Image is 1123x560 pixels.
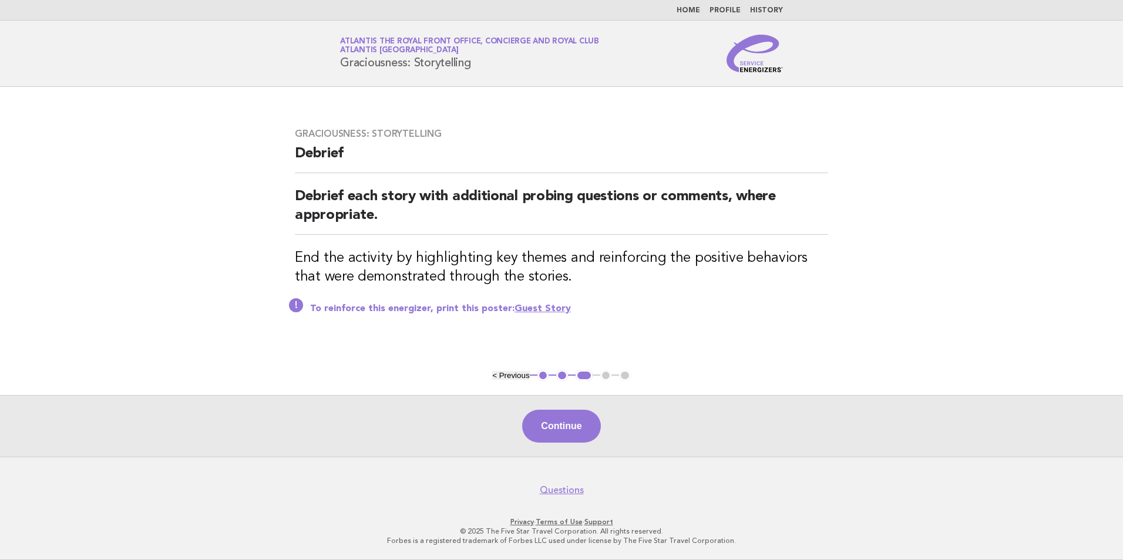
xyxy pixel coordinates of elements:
[522,410,600,443] button: Continue
[295,249,828,286] h3: End the activity by highlighting key themes and reinforcing the positive behaviors that were demo...
[677,7,700,14] a: Home
[340,38,599,69] h1: Graciousness: Storytelling
[492,371,529,380] button: < Previous
[340,47,459,55] span: Atlantis [GEOGRAPHIC_DATA]
[556,370,568,382] button: 2
[576,370,593,382] button: 3
[202,517,921,527] p: · ·
[310,303,828,315] p: To reinforce this energizer, print this poster:
[295,128,828,140] h3: Graciousness: Storytelling
[750,7,783,14] a: History
[510,518,534,526] a: Privacy
[340,38,599,54] a: Atlantis The Royal Front Office, Concierge and Royal ClubAtlantis [GEOGRAPHIC_DATA]
[584,518,613,526] a: Support
[536,518,583,526] a: Terms of Use
[710,7,741,14] a: Profile
[537,370,549,382] button: 1
[540,484,584,496] a: Questions
[295,187,828,235] h2: Debrief each story with additional probing questions or comments, where appropriate.
[295,144,828,173] h2: Debrief
[202,536,921,545] p: Forbes is a registered trademark of Forbes LLC used under license by The Five Star Travel Corpora...
[727,35,783,72] img: Service Energizers
[515,304,571,313] a: Guest Story
[202,527,921,536] p: © 2025 The Five Star Travel Corporation. All rights reserved.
